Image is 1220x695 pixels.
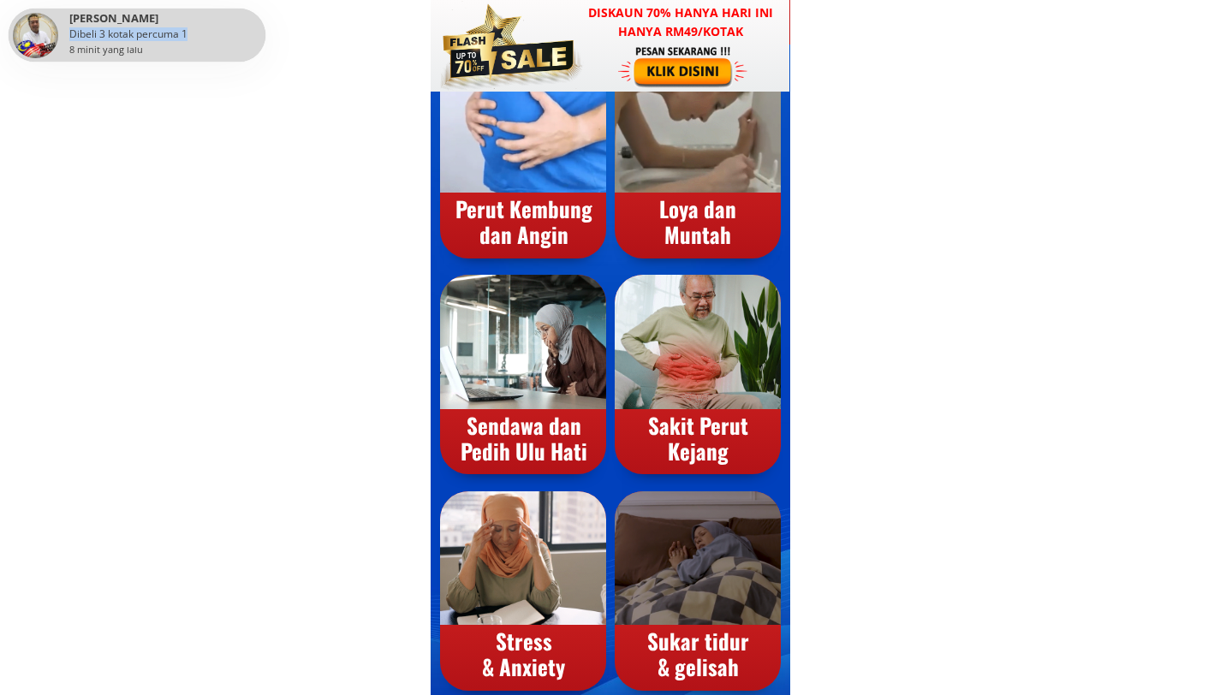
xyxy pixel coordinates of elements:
div: Sakit Perut Kejang [615,413,781,464]
div: Sendawa dan Pedih Ulu Hati [441,413,607,464]
h3: Diskaun 70% hanya hari ini hanya RM49/kotak [572,3,790,42]
div: Sukar tidur & gelisah [615,628,781,680]
div: Loya dan Muntah [615,196,781,247]
div: Perut Kembung dan Angin [441,196,607,247]
div: Stress & Anxiety [441,628,607,680]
